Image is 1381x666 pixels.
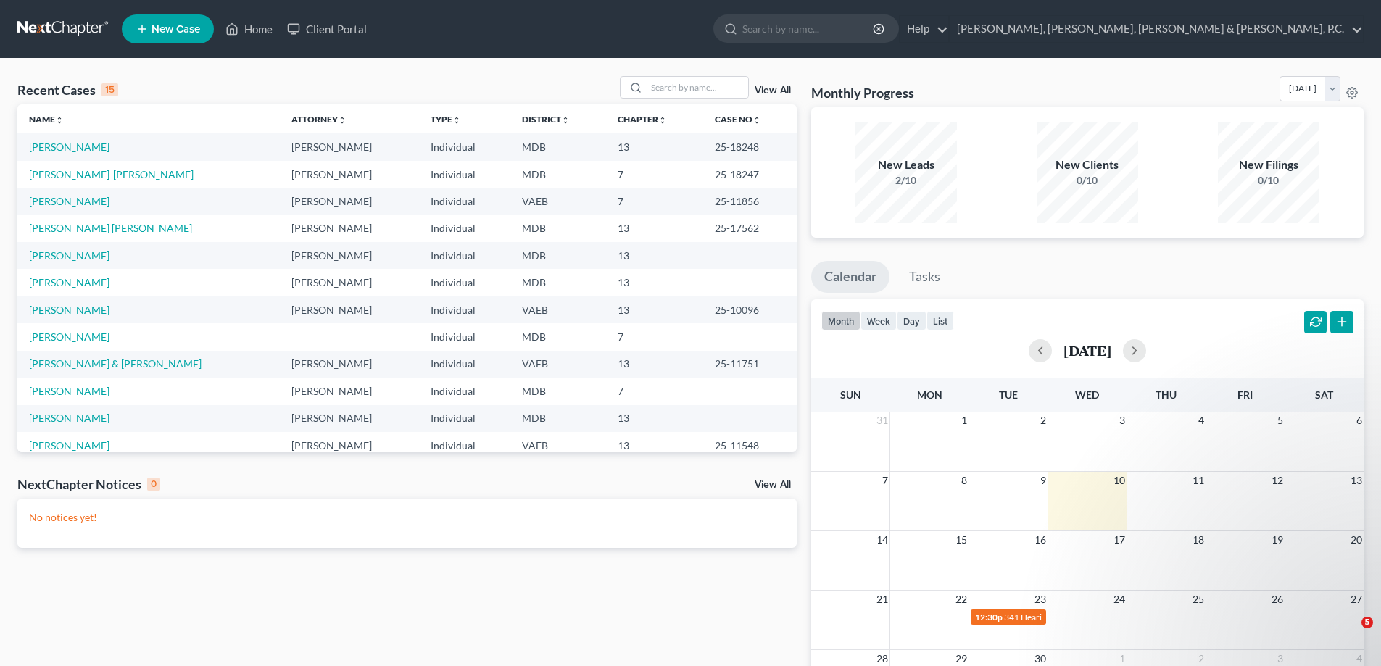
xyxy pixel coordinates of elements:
[860,311,897,330] button: week
[510,323,606,350] td: MDB
[147,478,160,491] div: 0
[419,378,510,404] td: Individual
[715,114,761,125] a: Case Nounfold_more
[280,351,419,378] td: [PERSON_NAME]
[606,161,703,188] td: 7
[29,330,109,343] a: [PERSON_NAME]
[29,141,109,153] a: [PERSON_NAME]
[1112,472,1127,489] span: 10
[29,276,109,288] a: [PERSON_NAME]
[954,591,969,608] span: 22
[29,304,109,316] a: [PERSON_NAME]
[606,405,703,432] td: 13
[658,116,667,125] i: unfold_more
[419,133,510,160] td: Individual
[606,378,703,404] td: 7
[900,16,948,42] a: Help
[510,242,606,269] td: MDB
[840,388,861,401] span: Sun
[510,351,606,378] td: VAEB
[280,269,419,296] td: [PERSON_NAME]
[703,133,797,160] td: 25-18248
[1075,388,1099,401] span: Wed
[606,351,703,378] td: 13
[606,296,703,323] td: 13
[1276,412,1285,429] span: 5
[954,531,969,549] span: 15
[338,116,347,125] i: unfold_more
[811,84,914,101] h3: Monthly Progress
[606,242,703,269] td: 13
[510,405,606,432] td: MDB
[55,116,64,125] i: unfold_more
[1033,531,1048,549] span: 16
[875,591,889,608] span: 21
[897,311,926,330] button: day
[291,114,347,125] a: Attorneyunfold_more
[1361,617,1373,628] span: 5
[1039,412,1048,429] span: 2
[17,81,118,99] div: Recent Cases
[999,388,1018,401] span: Tue
[419,215,510,242] td: Individual
[280,215,419,242] td: [PERSON_NAME]
[1355,412,1364,429] span: 6
[510,296,606,323] td: VAEB
[1037,157,1138,173] div: New Clients
[960,412,969,429] span: 1
[29,385,109,397] a: [PERSON_NAME]
[29,195,109,207] a: [PERSON_NAME]
[1118,412,1127,429] span: 3
[510,269,606,296] td: MDB
[29,510,785,525] p: No notices yet!
[1063,343,1111,358] h2: [DATE]
[752,116,761,125] i: unfold_more
[1191,472,1206,489] span: 11
[510,188,606,215] td: VAEB
[917,388,942,401] span: Mon
[280,16,374,42] a: Client Portal
[881,472,889,489] span: 7
[1037,173,1138,188] div: 0/10
[855,157,957,173] div: New Leads
[561,116,570,125] i: unfold_more
[29,439,109,451] a: [PERSON_NAME]
[703,296,797,323] td: 25-10096
[1332,617,1367,652] iframe: Intercom live chat
[1218,173,1319,188] div: 0/10
[606,133,703,160] td: 13
[1197,412,1206,429] span: 4
[875,412,889,429] span: 31
[280,242,419,269] td: [PERSON_NAME]
[29,412,109,424] a: [PERSON_NAME]
[606,432,703,459] td: 13
[606,188,703,215] td: 7
[1315,388,1333,401] span: Sat
[419,405,510,432] td: Individual
[1218,157,1319,173] div: New Filings
[606,323,703,350] td: 7
[1004,612,1211,623] span: 341 Hearing for [PERSON_NAME] & [PERSON_NAME]
[419,323,510,350] td: Individual
[1237,388,1253,401] span: Fri
[29,168,194,180] a: [PERSON_NAME]-[PERSON_NAME]
[101,83,118,96] div: 15
[452,116,461,125] i: unfold_more
[960,472,969,489] span: 8
[218,16,280,42] a: Home
[29,222,192,234] a: [PERSON_NAME] [PERSON_NAME]
[703,215,797,242] td: 25-17562
[419,161,510,188] td: Individual
[703,188,797,215] td: 25-11856
[510,215,606,242] td: MDB
[821,311,860,330] button: month
[975,612,1003,623] span: 12:30p
[280,188,419,215] td: [PERSON_NAME]
[606,269,703,296] td: 13
[811,261,889,293] a: Calendar
[1039,472,1048,489] span: 9
[17,475,160,493] div: NextChapter Notices
[280,378,419,404] td: [PERSON_NAME]
[1033,591,1048,608] span: 23
[29,114,64,125] a: Nameunfold_more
